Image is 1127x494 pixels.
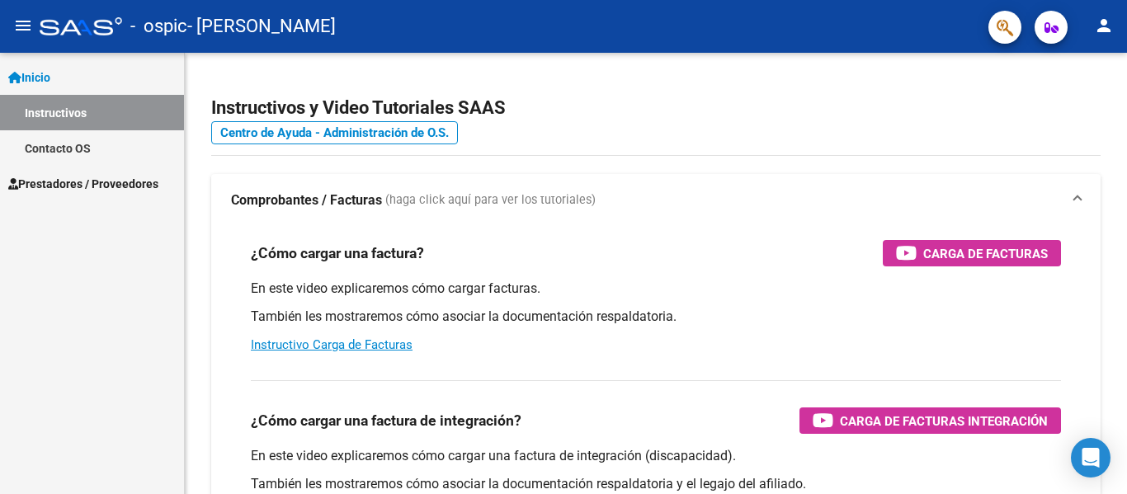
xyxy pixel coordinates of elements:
[883,240,1061,266] button: Carga de Facturas
[251,308,1061,326] p: También les mostraremos cómo asociar la documentación respaldatoria.
[8,175,158,193] span: Prestadores / Proveedores
[251,337,413,352] a: Instructivo Carga de Facturas
[231,191,382,209] strong: Comprobantes / Facturas
[211,92,1101,124] h2: Instructivos y Video Tutoriales SAAS
[1094,16,1114,35] mat-icon: person
[13,16,33,35] mat-icon: menu
[211,174,1101,227] mat-expansion-panel-header: Comprobantes / Facturas (haga click aquí para ver los tutoriales)
[799,407,1061,434] button: Carga de Facturas Integración
[251,280,1061,298] p: En este video explicaremos cómo cargar facturas.
[840,411,1048,431] span: Carga de Facturas Integración
[187,8,336,45] span: - [PERSON_NAME]
[923,243,1048,264] span: Carga de Facturas
[1071,438,1110,478] div: Open Intercom Messenger
[251,409,521,432] h3: ¿Cómo cargar una factura de integración?
[211,121,458,144] a: Centro de Ayuda - Administración de O.S.
[251,447,1061,465] p: En este video explicaremos cómo cargar una factura de integración (discapacidad).
[130,8,187,45] span: - ospic
[251,475,1061,493] p: También les mostraremos cómo asociar la documentación respaldatoria y el legajo del afiliado.
[251,242,424,265] h3: ¿Cómo cargar una factura?
[385,191,596,209] span: (haga click aquí para ver los tutoriales)
[8,68,50,87] span: Inicio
